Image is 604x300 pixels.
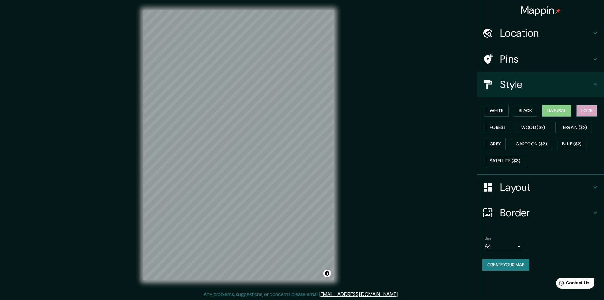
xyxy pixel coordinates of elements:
[548,275,597,293] iframe: Help widget launcher
[477,46,604,72] div: Pins
[399,290,401,298] div: .
[500,181,591,194] h4: Layout
[485,236,491,241] label: Size
[500,27,591,39] h4: Location
[485,155,525,167] button: Satellite ($3)
[482,259,529,271] button: Create your map
[204,290,399,298] p: Any problems, suggestions, or concerns please email .
[477,72,604,97] div: Style
[555,122,592,133] button: Terrain ($2)
[477,200,604,225] div: Border
[485,122,511,133] button: Forest
[143,10,334,280] canvas: Map
[576,105,597,117] button: Love
[542,105,571,117] button: Natural
[485,105,509,117] button: White
[500,53,591,65] h4: Pins
[319,291,398,297] a: [EMAIL_ADDRESS][DOMAIN_NAME]
[521,4,561,17] h4: Mappin
[323,270,331,277] button: Toggle attribution
[514,105,537,117] button: Black
[500,78,591,91] h4: Style
[511,138,552,150] button: Cartoon ($2)
[555,9,561,14] img: pin-icon.png
[516,122,550,133] button: Wood ($2)
[500,206,591,219] h4: Border
[477,175,604,200] div: Layout
[485,138,506,150] button: Grey
[477,20,604,46] div: Location
[557,138,587,150] button: Blue ($2)
[485,241,523,251] div: A4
